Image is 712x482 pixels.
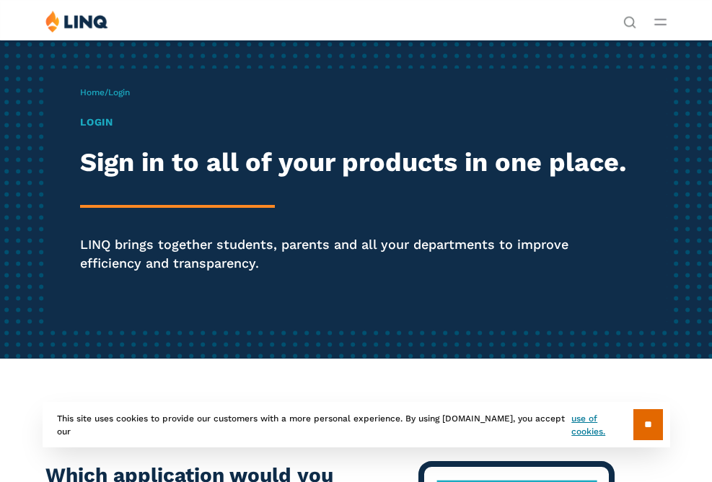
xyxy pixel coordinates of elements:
span: / [80,87,130,97]
button: Open Main Menu [654,14,667,30]
span: Login [108,87,130,97]
h2: Sign in to all of your products in one place. [80,148,632,178]
button: Open Search Bar [623,14,636,27]
a: use of cookies. [571,412,633,438]
a: Home [80,87,105,97]
img: LINQ | K‑12 Software [45,10,108,32]
p: LINQ brings together students, parents and all your departments to improve efficiency and transpa... [80,235,632,272]
div: This site uses cookies to provide our customers with a more personal experience. By using [DOMAIN... [43,402,670,447]
h1: Login [80,115,632,130]
nav: Utility Navigation [623,10,636,27]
